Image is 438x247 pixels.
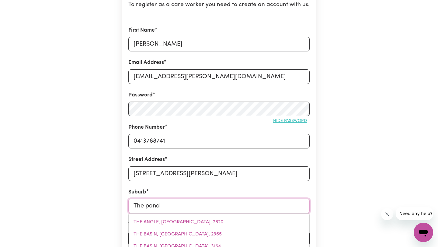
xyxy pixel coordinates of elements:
[128,156,165,164] label: Street Address
[273,119,307,123] span: Hide password
[128,59,164,67] label: Email Address
[128,199,310,213] input: e.g. North Bondi, New South Wales
[128,1,310,9] p: To register as a care worker you need to create an account with us.
[414,223,433,242] iframe: Button to launch messaging window
[396,207,433,220] iframe: Message from company
[128,166,310,181] input: e.g. 221B Victoria St
[128,91,153,99] label: Password
[128,37,310,51] input: e.g. Daniela
[381,208,393,220] iframe: Close message
[128,26,155,34] label: First Name
[128,123,165,131] label: Phone Number
[134,232,222,237] span: THE BASIN, [GEOGRAPHIC_DATA], 2365
[128,69,310,84] input: e.g. daniela.d88@gmail.com
[134,220,224,224] span: THE ANGLE, [GEOGRAPHIC_DATA], 2620
[129,216,309,228] a: THE ANGLE, New South Wales, 2620
[129,228,309,240] a: THE BASIN, New South Wales, 2365
[270,116,310,126] button: Hide password
[128,134,310,148] input: e.g. 0412 345 678
[128,188,146,196] label: Suburb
